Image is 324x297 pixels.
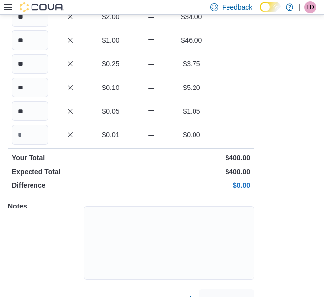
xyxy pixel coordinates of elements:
[173,35,210,45] p: $46.00
[12,78,48,97] input: Quantity
[133,153,250,163] p: $400.00
[173,59,210,69] p: $3.75
[12,180,129,190] p: Difference
[173,83,210,92] p: $5.20
[20,2,64,12] img: Cova
[93,106,129,116] p: $0.05
[93,130,129,140] p: $0.01
[12,167,129,177] p: Expected Total
[12,30,48,50] input: Quantity
[8,196,82,216] h5: Notes
[260,2,281,12] input: Dark Mode
[306,1,314,13] span: LD
[12,153,129,163] p: Your Total
[93,59,129,69] p: $0.25
[298,1,300,13] p: |
[133,180,250,190] p: $0.00
[93,12,129,22] p: $2.00
[93,35,129,45] p: $1.00
[12,54,48,74] input: Quantity
[222,2,252,12] span: Feedback
[173,106,210,116] p: $1.05
[173,12,210,22] p: $34.00
[133,167,250,177] p: $400.00
[304,1,316,13] div: Lauren Daniels
[12,7,48,27] input: Quantity
[93,83,129,92] p: $0.10
[173,130,210,140] p: $0.00
[12,125,48,145] input: Quantity
[12,101,48,121] input: Quantity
